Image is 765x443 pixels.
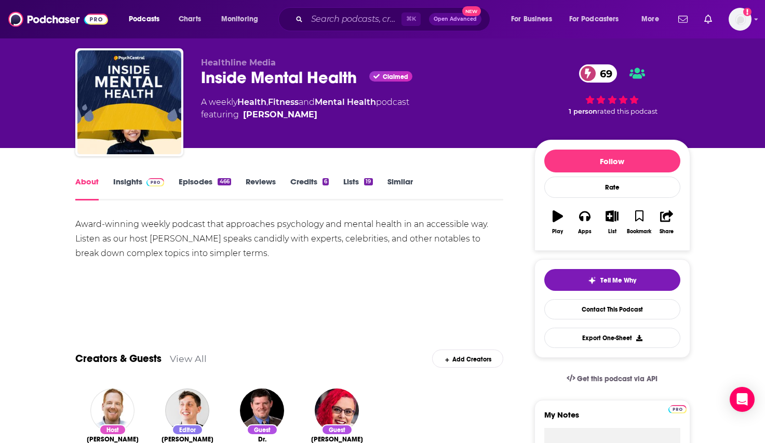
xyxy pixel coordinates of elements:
[569,12,619,26] span: For Podcasters
[237,97,266,107] a: Health
[401,12,421,26] span: ⌘ K
[674,10,692,28] a: Show notifications dropdown
[146,178,165,186] img: Podchaser Pro
[179,177,231,200] a: Episodes466
[544,204,571,241] button: Play
[579,64,618,83] a: 69
[544,328,680,348] button: Export One-Sheet
[571,204,598,241] button: Apps
[429,13,481,25] button: Open AdvancedNew
[598,204,625,241] button: List
[577,374,657,383] span: Get this podcast via API
[113,177,165,200] a: InsightsPodchaser Pro
[544,410,680,428] label: My Notes
[172,11,207,28] a: Charts
[266,97,268,107] span: ,
[122,11,173,28] button: open menu
[75,352,162,365] a: Creators & Guests
[246,177,276,200] a: Reviews
[383,74,408,79] span: Claimed
[99,424,126,435] div: Host
[315,388,359,433] img: Natasha Tracy
[626,204,653,241] button: Bookmark
[627,229,651,235] div: Bookmark
[558,366,666,392] a: Get this podcast via API
[544,177,680,198] div: Rate
[668,405,687,413] img: Podchaser Pro
[8,9,108,29] img: Podchaser - Follow, Share and Rate Podcasts
[544,150,680,172] button: Follow
[700,10,716,28] a: Show notifications dropdown
[588,276,596,285] img: tell me why sparkle
[504,11,565,28] button: open menu
[315,97,376,107] a: Mental Health
[290,177,329,200] a: Credits6
[323,178,329,185] div: 6
[170,353,207,364] a: View All
[589,64,618,83] span: 69
[660,229,674,235] div: Share
[321,424,353,435] div: Guest
[364,178,372,185] div: 19
[165,388,209,433] img: Adam Raymonda
[552,229,563,235] div: Play
[653,204,680,241] button: Share
[268,97,299,107] a: Fitness
[90,388,135,433] img: Gabe Howard
[288,7,500,31] div: Search podcasts, credits, & more...
[608,229,616,235] div: List
[307,11,401,28] input: Search podcasts, credits, & more...
[569,108,597,115] span: 1 person
[729,8,751,31] img: User Profile
[544,299,680,319] a: Contact This Podcast
[214,11,272,28] button: open menu
[387,177,413,200] a: Similar
[597,108,657,115] span: rated this podcast
[634,11,672,28] button: open menu
[75,217,504,261] div: Award-winning weekly podcast that approaches psychology and mental health in an accessible way. L...
[240,388,284,433] img: Dr. Patrick McGrath
[668,404,687,413] a: Pro website
[578,229,592,235] div: Apps
[221,12,258,26] span: Monitoring
[201,96,409,121] div: A weekly podcast
[129,12,159,26] span: Podcasts
[172,424,203,435] div: Editor
[641,12,659,26] span: More
[343,177,372,200] a: Lists19
[462,6,481,16] span: New
[299,97,315,107] span: and
[534,58,690,122] div: 69 1 personrated this podcast
[432,350,503,368] div: Add Creators
[600,276,636,285] span: Tell Me Why
[201,58,276,68] span: Healthline Media
[243,109,317,121] a: Gabe Howard
[218,178,231,185] div: 466
[729,8,751,31] span: Logged in as htibbitts
[77,50,181,154] img: Inside Mental Health
[247,424,278,435] div: Guest
[562,11,634,28] button: open menu
[544,269,680,291] button: tell me why sparkleTell Me Why
[730,387,755,412] div: Open Intercom Messenger
[434,17,477,22] span: Open Advanced
[179,12,201,26] span: Charts
[75,177,99,200] a: About
[511,12,552,26] span: For Business
[201,109,409,121] span: featuring
[743,8,751,16] svg: Add a profile image
[729,8,751,31] button: Show profile menu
